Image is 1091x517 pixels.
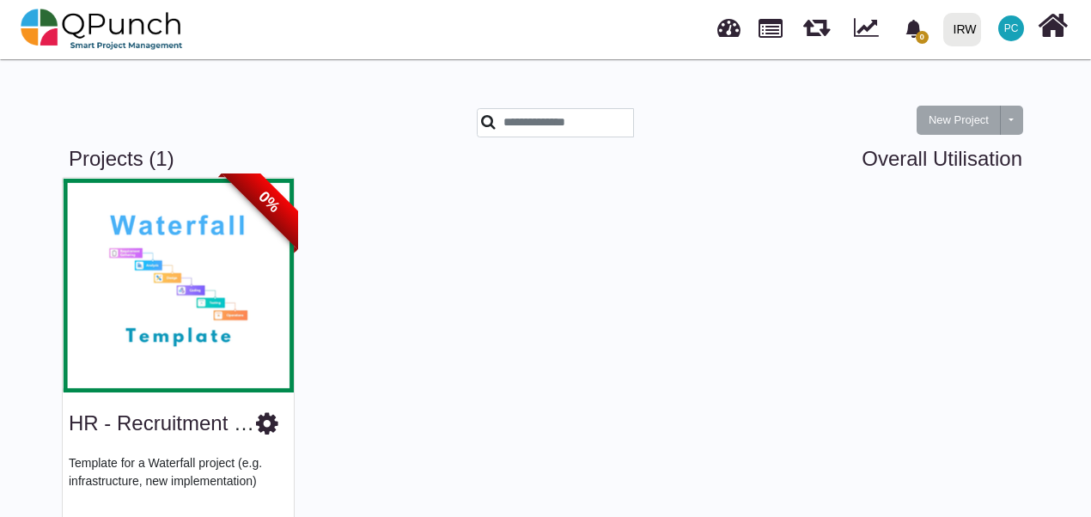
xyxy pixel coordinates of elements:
span: Parveen Chaudhry [998,15,1024,41]
button: New Project [917,106,1001,135]
div: Notification [899,13,929,44]
p: Template for a Waterfall project (e.g. infrastructure, new implementation) [69,454,288,506]
span: Dashboard [717,10,741,36]
span: 0% [222,155,317,250]
img: qpunch-sp.fa6292f.png [21,3,183,55]
a: bell fill0 [894,1,936,55]
svg: bell fill [905,20,923,38]
div: IRW [954,15,977,45]
a: Overall Utilisation [862,147,1022,172]
span: 0 [916,31,929,44]
a: IRW [936,1,988,58]
div: Dynamic Report [845,1,894,58]
span: PC [1004,23,1019,33]
span: Releases [803,9,830,37]
a: HR - Recruitment I&O [69,411,269,435]
h3: HR - Recruitment I&O [69,411,256,436]
i: Home [1038,9,1068,42]
span: Projects [759,11,783,38]
h3: Projects (1) [69,147,1022,172]
a: PC [988,1,1034,56]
